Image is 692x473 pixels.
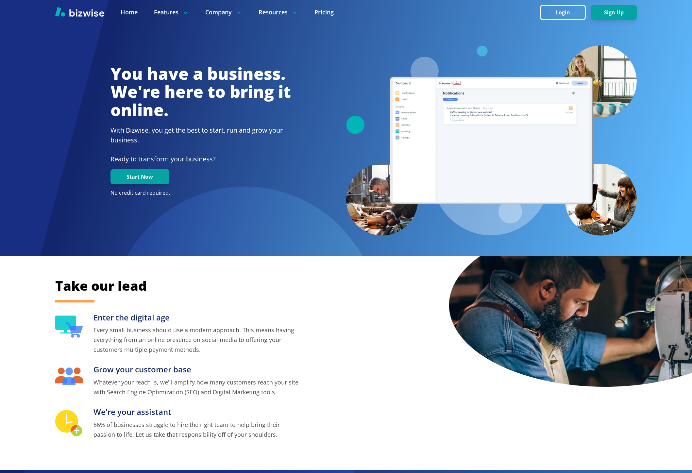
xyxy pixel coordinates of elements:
[93,364,300,375] h3: Grow your customer base
[591,9,637,16] a: Sign Up
[540,5,586,20] button: Login
[93,407,300,417] h3: We're your assistant
[110,154,291,164] p: Ready to transform your business?
[110,125,291,145] h2: With Bizwise, you get the best to start, run and grow your business.
[110,174,169,180] a: Start Now
[55,316,83,338] img: Enter the digital age Icon
[93,377,300,397] p: Whatever your reach is, we'll amplify how many customers reach your site with Search Engine Optim...
[540,9,591,16] a: Login
[55,367,83,385] img: Grow your customer base Icon
[110,169,169,184] button: Start Now
[93,312,300,323] h3: Enter the digital age
[314,8,334,16] a: Pricing
[110,189,291,197] p: No credit card required.
[591,5,637,20] button: Sign Up
[121,8,138,16] a: Home
[55,277,546,295] h2: Take our lead
[55,410,83,437] img: We're your assistant Icon
[93,325,300,354] p: Every small business should use a modern approach. This means having everything from an online pr...
[55,7,104,17] img: Bizwise Logo
[259,8,298,16] p: Resources
[154,8,189,16] p: Features
[110,65,291,119] h1: You have a business. We're here to bring it online.
[93,420,300,439] p: 56% of businesses struggle to hire the right team to help bring their passion to life. Let us tak...
[205,8,242,16] p: Company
